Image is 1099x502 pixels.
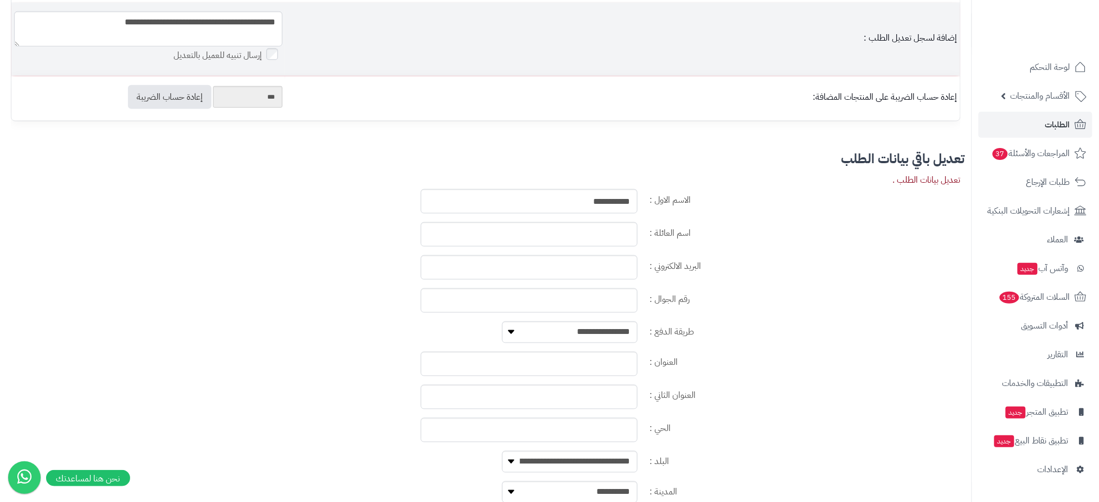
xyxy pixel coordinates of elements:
[1030,60,1070,75] span: لوحة التحكم
[646,385,965,402] label: العنوان الثاني :
[646,255,965,273] label: البريد الالكتروني :
[1011,88,1070,104] span: الأقسام والمنتجات
[1021,318,1069,333] span: أدوات التسويق
[1000,292,1019,304] span: 155
[646,481,965,499] label: المدينة :
[979,198,1092,224] a: إشعارات التحويلات البنكية
[893,174,961,186] div: تعديل بيانات الطلب .
[128,85,211,109] a: إعادة حساب الضريبة
[979,342,1092,368] a: التقارير
[979,54,1092,80] a: لوحة التحكم
[979,428,1092,454] a: تطبيق نقاط البيعجديد
[1026,175,1070,190] span: طلبات الإرجاع
[993,433,1069,448] span: تطبيق نقاط البيع
[979,169,1092,195] a: طلبات الإرجاع
[646,189,965,207] label: الاسم الاول :
[267,48,279,60] input: إرسال تنبيه للعميل بالتعديل
[979,456,1092,482] a: الإعدادات
[646,352,965,369] label: العنوان :
[979,313,1092,339] a: أدوات التسويق
[646,222,965,240] label: اسم العائلة :
[1018,263,1038,275] span: جديد
[994,435,1014,447] span: جديد
[999,289,1070,305] span: السلات المتروكة
[7,152,965,165] div: تعديل باقي بيانات الطلب
[979,399,1092,425] a: تطبيق المتجرجديد
[1017,261,1069,276] span: وآتس آب
[173,49,282,62] label: إرسال تنبيه للعميل بالتعديل
[646,418,965,435] label: الحي :
[992,146,1070,161] span: المراجعات والأسئلة
[979,370,1092,396] a: التطبيقات والخدمات
[1006,407,1026,419] span: جديد
[1038,462,1069,477] span: الإعدادات
[646,288,965,306] label: رقم الجوال :
[1047,232,1069,247] span: العملاء
[1048,347,1069,362] span: التقارير
[646,451,965,468] label: البلد :
[288,32,957,44] div: إضافة لسجل تعديل الطلب :
[1025,30,1089,53] img: logo-2.png
[988,203,1070,218] span: إشعارات التحويلات البنكية
[646,321,965,339] label: طريقة الدفع :
[979,255,1092,281] a: وآتس آبجديد
[993,148,1008,160] span: 37
[979,140,1092,166] a: المراجعات والأسئلة37
[979,112,1092,138] a: الطلبات
[979,284,1092,310] a: السلات المتروكة155
[1005,404,1069,420] span: تطبيق المتجر
[288,91,957,104] div: إعادة حساب الضريبة على المنتجات المضافة:
[979,227,1092,253] a: العملاء
[1045,117,1070,132] span: الطلبات
[1002,376,1069,391] span: التطبيقات والخدمات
